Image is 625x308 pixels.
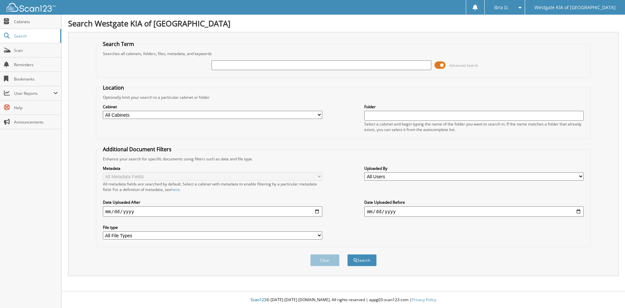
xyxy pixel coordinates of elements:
input: start [103,206,322,217]
label: Cabinet [103,104,322,110]
div: © [DATE]-[DATE] [DOMAIN_NAME]. All rights reserved | appg03-scan123-com | [62,292,625,308]
iframe: Chat Widget [592,277,625,308]
span: Announcements [14,119,58,125]
label: Metadata [103,166,322,171]
button: Search [347,254,377,266]
a: here [171,187,180,192]
span: User Reports [14,91,53,96]
button: Clear [310,254,340,266]
img: scan123-logo-white.svg [7,3,55,12]
label: Date Uploaded Before [364,199,584,205]
label: Date Uploaded After [103,199,322,205]
div: Searches all cabinets, folders, files, metadata, and keywords [100,51,587,56]
div: Optionally limit your search to a particular cabinet or folder [100,95,587,100]
span: Cabinets [14,19,58,24]
div: Select a cabinet and begin typing the name of the folder you want to search in. If the name match... [364,121,584,132]
legend: Search Term [100,40,137,48]
span: Ibra D. [494,6,509,9]
legend: Location [100,84,127,91]
span: Bookmarks [14,76,58,82]
label: File type [103,225,322,230]
legend: Additional Document Filters [100,146,175,153]
span: Scan123 [251,297,266,302]
span: Advanced Search [449,63,478,68]
span: Scan [14,48,58,53]
h1: Search Westgate KIA of [GEOGRAPHIC_DATA] [68,18,618,29]
input: end [364,206,584,217]
label: Folder [364,104,584,110]
span: Reminders [14,62,58,67]
span: Help [14,105,58,110]
div: All metadata fields are searched by default. Select a cabinet with metadata to enable filtering b... [103,181,322,192]
a: Privacy Policy [412,297,436,302]
div: Enhance your search for specific documents using filters such as date and file type. [100,156,587,162]
span: Search [14,33,57,39]
span: Westgate KIA of [GEOGRAPHIC_DATA] [535,6,616,9]
label: Uploaded By [364,166,584,171]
